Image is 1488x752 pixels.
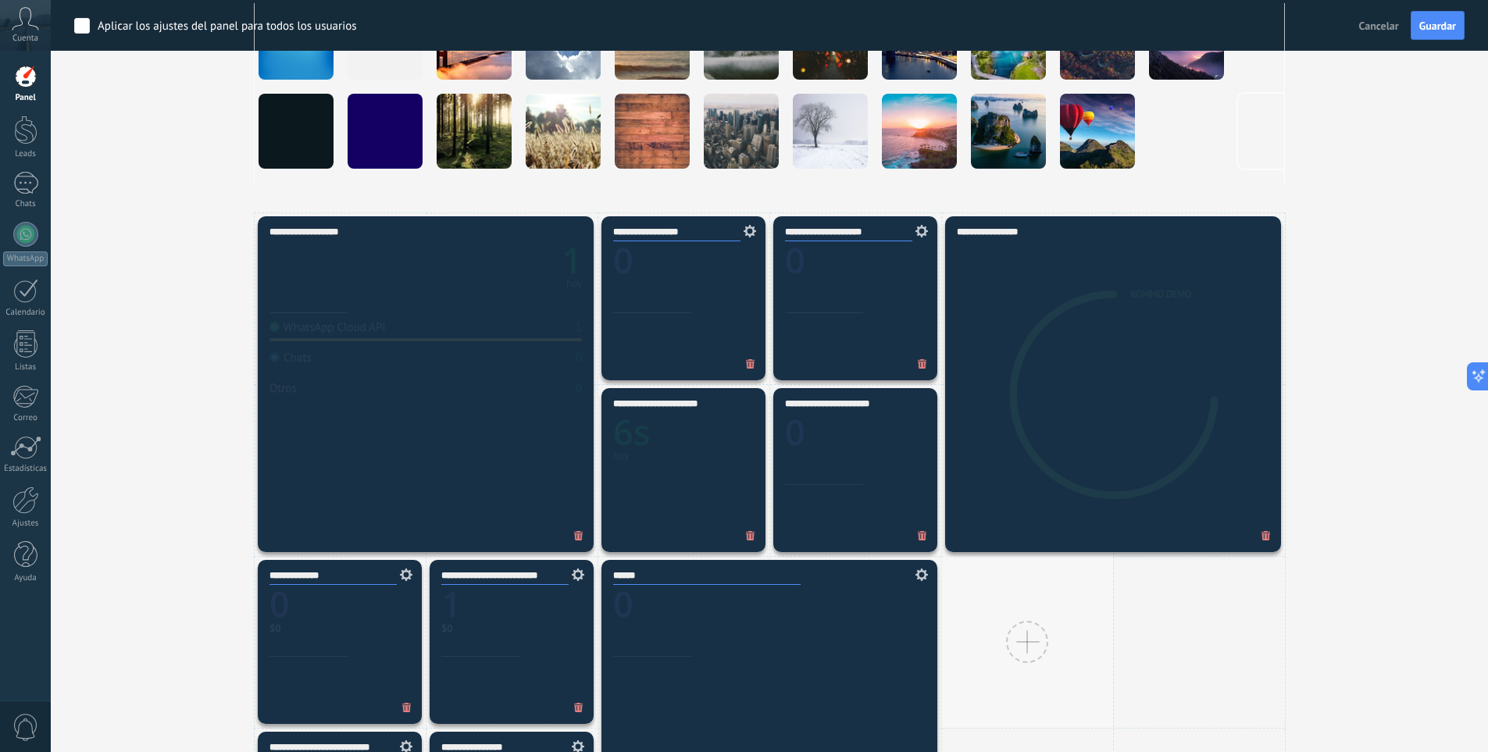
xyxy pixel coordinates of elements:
[3,362,48,372] div: Listas
[1419,20,1456,31] span: Guardar
[98,19,357,34] div: Aplicar los ajustes del panel para todos los usuarios
[3,413,48,423] div: Correo
[12,34,38,44] span: Cuenta
[3,464,48,474] div: Estadísticas
[1411,11,1465,41] button: Guardar
[3,573,48,583] div: Ayuda
[3,251,48,266] div: WhatsApp
[1359,19,1399,33] span: Cancelar
[3,93,48,103] div: Panel
[1353,14,1405,37] button: Cancelar
[3,308,48,318] div: Calendario
[3,149,48,159] div: Leads
[3,199,48,209] div: Chats
[3,519,48,529] div: Ajustes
